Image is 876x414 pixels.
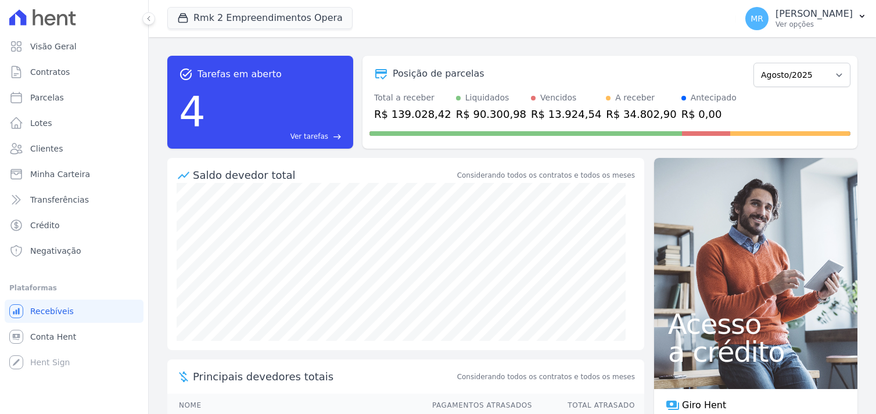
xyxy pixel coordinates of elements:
span: Conta Hent [30,331,76,343]
span: Clientes [30,143,63,154]
span: Contratos [30,66,70,78]
div: Vencidos [540,92,576,104]
button: MR [PERSON_NAME] Ver opções [736,2,876,35]
span: Negativação [30,245,81,257]
div: Considerando todos os contratos e todos os meses [457,170,635,181]
div: Plataformas [9,281,139,295]
span: Minha Carteira [30,168,90,180]
span: Lotes [30,117,52,129]
a: Contratos [5,60,143,84]
a: Clientes [5,137,143,160]
span: Crédito [30,219,60,231]
div: R$ 139.028,42 [374,106,451,122]
button: Rmk 2 Empreendimentos Opera [167,7,353,29]
div: Saldo devedor total [193,167,455,183]
span: Parcelas [30,92,64,103]
a: Negativação [5,239,143,262]
div: Posição de parcelas [393,67,484,81]
span: east [333,132,342,141]
div: Antecipado [691,92,737,104]
div: Liquidados [465,92,509,104]
span: Transferências [30,194,89,206]
span: Considerando todos os contratos e todos os meses [457,372,635,382]
div: 4 [179,81,206,142]
span: Giro Hent [682,398,726,412]
span: a crédito [668,338,843,366]
span: task_alt [179,67,193,81]
div: R$ 90.300,98 [456,106,526,122]
span: Acesso [668,310,843,338]
a: Visão Geral [5,35,143,58]
span: Ver tarefas [290,131,328,142]
a: Minha Carteira [5,163,143,186]
div: R$ 34.802,90 [606,106,676,122]
a: Crédito [5,214,143,237]
a: Parcelas [5,86,143,109]
span: Recebíveis [30,305,74,317]
div: R$ 0,00 [681,106,737,122]
span: Visão Geral [30,41,77,52]
a: Lotes [5,111,143,135]
a: Recebíveis [5,300,143,323]
a: Transferências [5,188,143,211]
span: Principais devedores totais [193,369,455,384]
span: MR [751,15,763,23]
p: Ver opções [776,20,853,29]
p: [PERSON_NAME] [776,8,853,20]
div: Total a receber [374,92,451,104]
div: A receber [615,92,655,104]
div: R$ 13.924,54 [531,106,601,122]
a: Ver tarefas east [210,131,342,142]
span: Tarefas em aberto [198,67,282,81]
a: Conta Hent [5,325,143,348]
